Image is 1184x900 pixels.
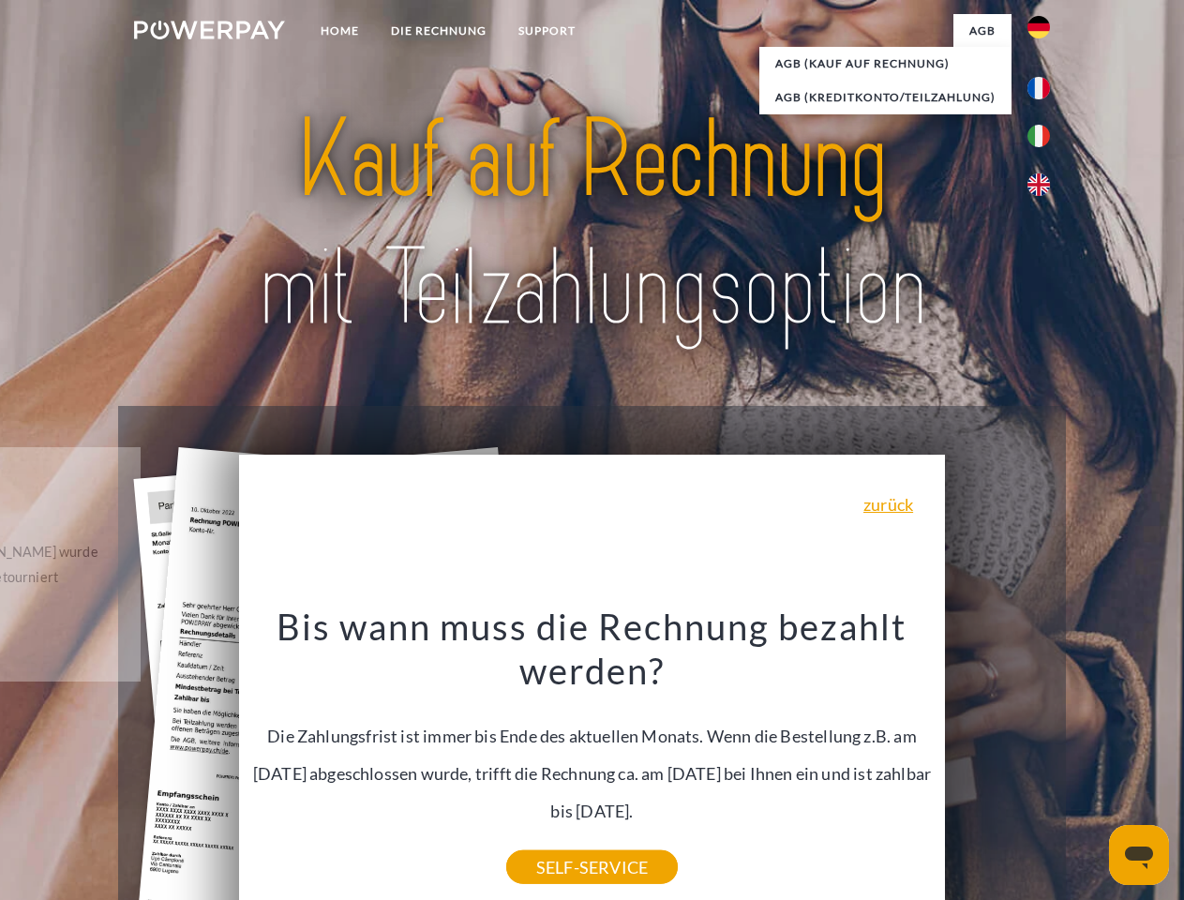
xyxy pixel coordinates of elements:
[1027,125,1050,147] img: it
[375,14,502,48] a: DIE RECHNUNG
[953,14,1012,48] a: agb
[863,496,913,513] a: zurück
[179,90,1005,359] img: title-powerpay_de.svg
[759,47,1012,81] a: AGB (Kauf auf Rechnung)
[250,604,935,694] h3: Bis wann muss die Rechnung bezahlt werden?
[1109,825,1169,885] iframe: Schaltfläche zum Öffnen des Messaging-Fensters
[759,81,1012,114] a: AGB (Kreditkonto/Teilzahlung)
[1027,77,1050,99] img: fr
[1027,16,1050,38] img: de
[1027,173,1050,196] img: en
[250,604,935,867] div: Die Zahlungsfrist ist immer bis Ende des aktuellen Monats. Wenn die Bestellung z.B. am [DATE] abg...
[506,850,678,884] a: SELF-SERVICE
[502,14,592,48] a: SUPPORT
[134,21,285,39] img: logo-powerpay-white.svg
[305,14,375,48] a: Home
